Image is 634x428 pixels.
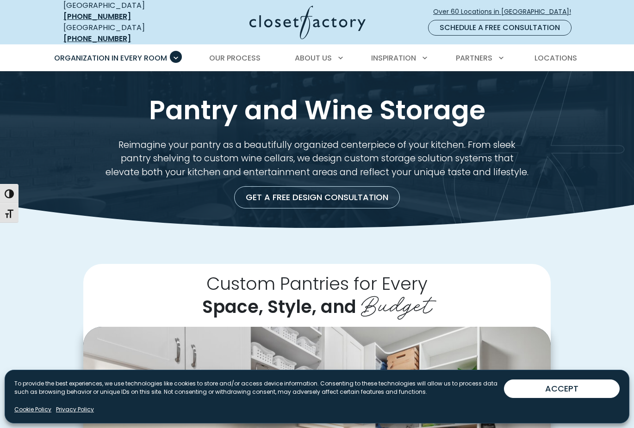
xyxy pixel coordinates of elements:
[249,6,366,39] img: Closet Factory Logo
[48,45,586,71] nav: Primary Menu
[234,186,400,208] a: Get a Free Design Consultation
[63,33,131,44] a: [PHONE_NUMBER]
[54,53,167,63] span: Organization in Every Room
[535,53,577,63] span: Locations
[295,53,332,63] span: About Us
[14,379,504,396] p: To provide the best experiences, we use technologies like cookies to store and/or access device i...
[504,379,620,398] button: ACCEPT
[105,138,529,179] p: Reimagine your pantry as a beautifully organized centerpiece of your kitchen. From sleek pantry s...
[428,20,572,36] a: Schedule a Free Consultation
[209,53,261,63] span: Our Process
[14,405,51,414] a: Cookie Policy
[433,4,579,20] a: Over 60 Locations in [GEOGRAPHIC_DATA]!
[63,11,131,22] a: [PHONE_NUMBER]
[456,53,492,63] span: Partners
[206,271,428,296] span: Custom Pantries for Every
[361,285,432,320] span: Budget
[202,294,356,319] span: Space, Style, and
[433,7,578,17] span: Over 60 Locations in [GEOGRAPHIC_DATA]!
[56,405,94,414] a: Privacy Policy
[371,53,416,63] span: Inspiration
[63,22,177,44] div: [GEOGRAPHIC_DATA]
[62,93,572,127] h1: Pantry and Wine Storage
